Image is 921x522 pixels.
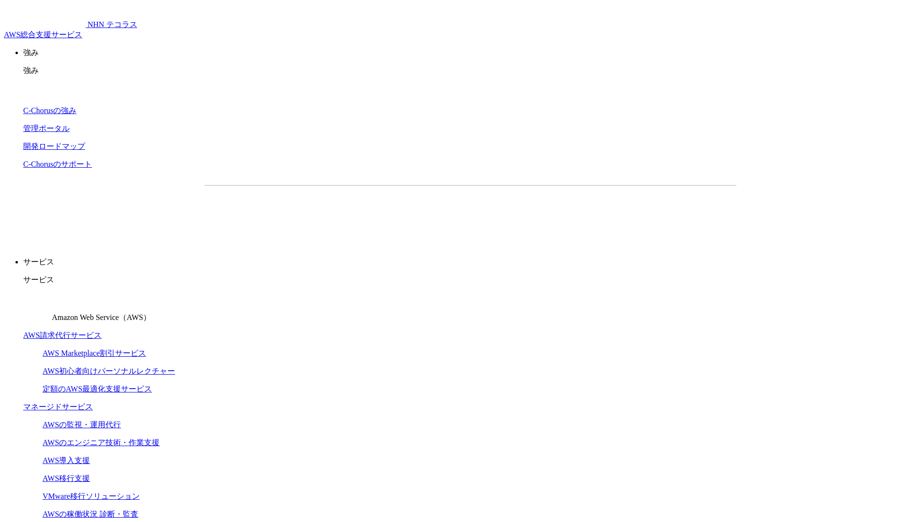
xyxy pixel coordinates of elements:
[43,510,138,518] a: AWSの稼働状況 診断・監査
[52,313,151,321] span: Amazon Web Service（AWS）
[43,474,90,482] a: AWS移行支援
[43,492,140,500] a: VMware移行ソリューション
[43,420,121,429] a: AWSの監視・運用代行
[23,275,917,285] p: サービス
[4,4,86,27] img: AWS総合支援サービス C-Chorus
[43,438,160,447] a: AWSのエンジニア技術・作業支援
[23,48,917,58] p: 強み
[23,142,85,150] a: 開発ロードマップ
[23,403,93,411] a: マネージドサービス
[23,106,76,115] a: C-Chorusの強み
[23,66,917,76] p: 強み
[43,349,146,357] a: AWS Marketplace割引サービス
[23,257,917,267] p: サービス
[23,331,102,339] a: AWS請求代行サービス
[43,456,90,464] a: AWS導入支援
[43,385,152,393] a: 定額のAWS最適化支援サービス
[43,367,175,375] a: AWS初心者向けパーソナルレクチャー
[4,20,137,39] a: AWS総合支援サービス C-Chorus NHN テコラスAWS総合支援サービス
[23,124,70,132] a: 管理ポータル
[23,293,50,320] img: Amazon Web Service（AWS）
[310,201,466,225] a: 資料を請求する
[23,160,92,168] a: C-Chorusのサポート
[475,201,631,225] a: まずは相談する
